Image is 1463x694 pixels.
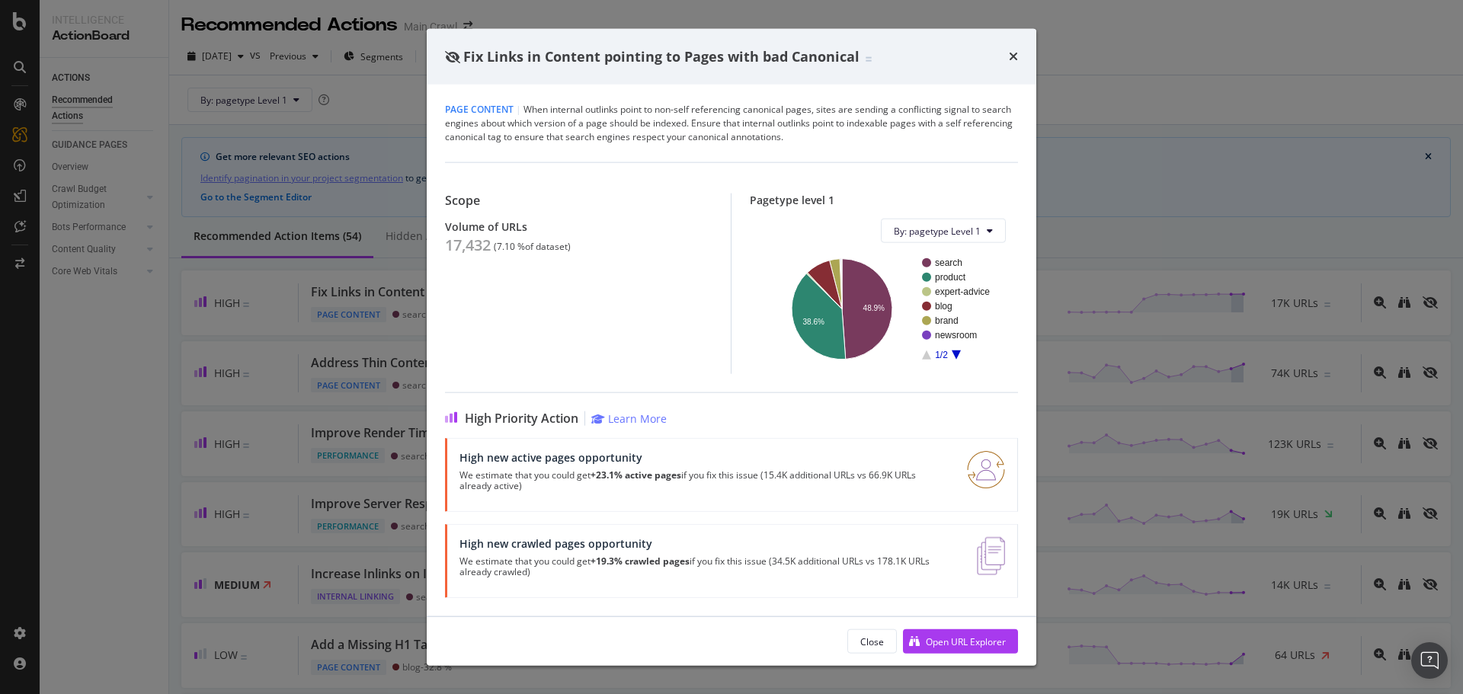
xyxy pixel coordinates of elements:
div: eye-slash [445,50,460,62]
div: Open URL Explorer [926,635,1006,648]
strong: +23.1% active pages [591,469,681,481]
text: brand [935,315,959,326]
div: modal [427,28,1036,666]
span: Page Content [445,103,514,116]
p: We estimate that you could get if you fix this issue (15.4K additional URLs vs 66.9K URLs already... [459,470,949,491]
div: Pagetype level 1 [750,193,1018,206]
strong: +19.3% crawled pages [591,555,690,568]
span: | [516,103,521,116]
button: Close [847,629,897,654]
text: product [935,272,966,283]
img: Equal [866,56,872,61]
text: expert-advice [935,286,990,297]
div: High new crawled pages opportunity [459,537,959,550]
span: By: pagetype Level 1 [894,224,981,237]
text: newsroom [935,330,977,341]
span: High Priority Action [465,411,578,426]
text: search [935,257,962,268]
div: Volume of URLs [445,220,712,233]
div: ( 7.10 % of dataset ) [494,241,571,252]
div: High new active pages opportunity [459,451,949,464]
text: 1/2 [935,350,948,360]
a: Learn More [591,411,667,426]
button: By: pagetype Level 1 [881,219,1006,243]
div: When internal outlinks point to non-self referencing canonical pages, sites are sending a conflic... [445,103,1018,144]
button: Open URL Explorer [903,629,1018,654]
text: blog [935,301,952,312]
div: 17,432 [445,236,491,254]
div: Open Intercom Messenger [1411,642,1448,679]
div: times [1009,46,1018,66]
img: e5DMFwAAAABJRU5ErkJggg== [977,537,1005,575]
span: Fix Links in Content pointing to Pages with bad Canonical [463,46,860,65]
div: Learn More [608,411,667,426]
text: 48.9% [863,304,885,312]
div: Scope [445,193,712,208]
img: RO06QsNG.png [967,451,1005,489]
svg: A chart. [762,255,1006,362]
p: We estimate that you could get if you fix this issue (34.5K additional URLs vs 178.1K URLs alread... [459,556,959,577]
div: Close [860,635,884,648]
text: 38.6% [803,318,824,327]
